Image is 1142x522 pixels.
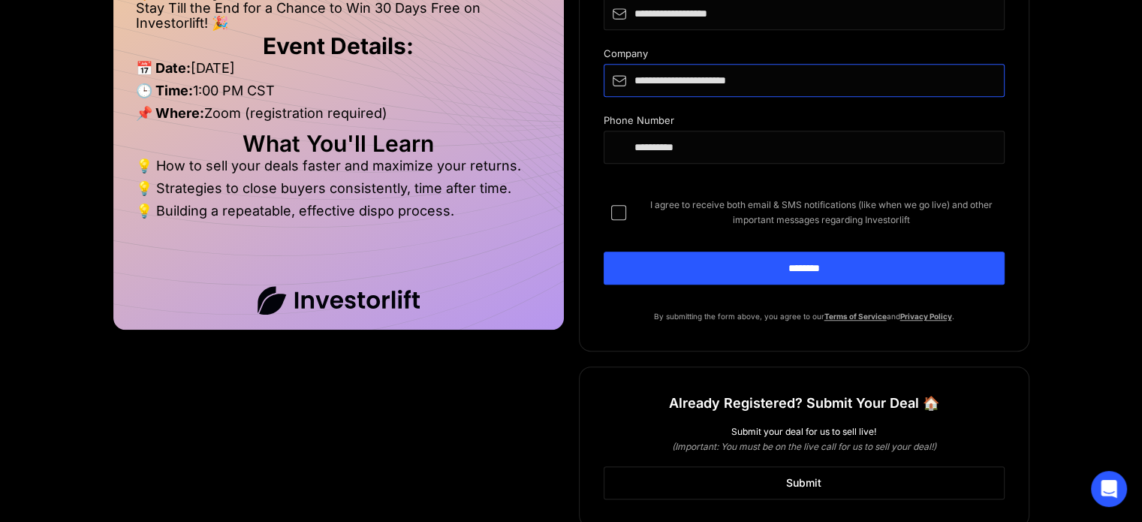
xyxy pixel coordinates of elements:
[604,115,1005,131] div: Phone Number
[824,312,887,321] a: Terms of Service
[638,198,1005,228] span: I agree to receive both email & SMS notifications (like when we go live) and other important mess...
[136,83,541,106] li: 1:00 PM CST
[604,309,1005,324] p: By submitting the form above, you agree to our and .
[604,424,1005,439] div: Submit your deal for us to sell live!
[136,106,541,128] li: Zoom (registration required)
[136,83,193,98] strong: 🕒 Time:
[136,136,541,151] h2: What You'll Learn
[669,390,939,417] h1: Already Registered? Submit Your Deal 🏠
[604,466,1005,499] a: Submit
[672,441,936,452] em: (Important: You must be on the live call for us to sell your deal!)
[136,61,541,83] li: [DATE]
[136,181,541,204] li: 💡 Strategies to close buyers consistently, time after time.
[136,204,541,219] li: 💡 Building a repeatable, effective dispo process.
[263,32,414,59] strong: Event Details:
[1091,471,1127,507] div: Open Intercom Messenger
[136,105,204,121] strong: 📌 Where:
[136,60,191,76] strong: 📅 Date:
[604,48,1005,64] div: Company
[900,312,952,321] a: Privacy Policy
[136,1,541,31] li: Stay Till the End for a Chance to Win 30 Days Free on Investorlift! 🎉
[136,158,541,181] li: 💡 How to sell your deals faster and maximize your returns.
